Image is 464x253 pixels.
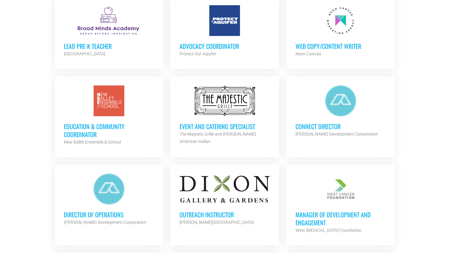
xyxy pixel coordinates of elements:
strong: The Majestic Grille and [PERSON_NAME] American Italian [180,132,256,144]
strong: [PERSON_NAME] Development Corporation [296,132,378,136]
a: Director of Operations [PERSON_NAME] Development Corporation [55,164,163,235]
strong: [PERSON_NAME][GEOGRAPHIC_DATA] [180,220,254,225]
h3: Event and Catering Specialist [180,122,270,130]
a: Outreach Instructor [PERSON_NAME][GEOGRAPHIC_DATA] [170,164,279,235]
strong: New Ballet Ensemble & School [64,140,121,144]
h3: Lead Pre-K Teacher [64,42,154,50]
strong: Neon Canvas [296,51,321,56]
h3: Manager of Development and Engagement [296,211,386,227]
a: Event and Catering Specialist The Majestic Grille and [PERSON_NAME] American Italian [170,76,279,154]
a: Manager of Development and Engagement West [MEDICAL_DATA] Foundation [286,164,395,243]
h3: Web Copy/Content Writer [296,42,386,50]
a: Connect Director [PERSON_NAME] Development Corporation [286,76,395,147]
h3: Director of Operations [64,211,154,219]
h3: Advocacy Coordinator [180,42,270,50]
strong: Protect Our Aquifer [180,51,216,56]
strong: [GEOGRAPHIC_DATA] [64,51,105,56]
a: Education & Community Coordinator New Ballet Ensemble & School [55,76,163,155]
h3: Education & Community Coordinator [64,122,154,138]
h3: Connect Director [296,122,386,130]
strong: [PERSON_NAME] Development Corporation [64,220,146,225]
strong: West [MEDICAL_DATA] Foundation [296,228,362,233]
h3: Outreach Instructor [180,211,270,219]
